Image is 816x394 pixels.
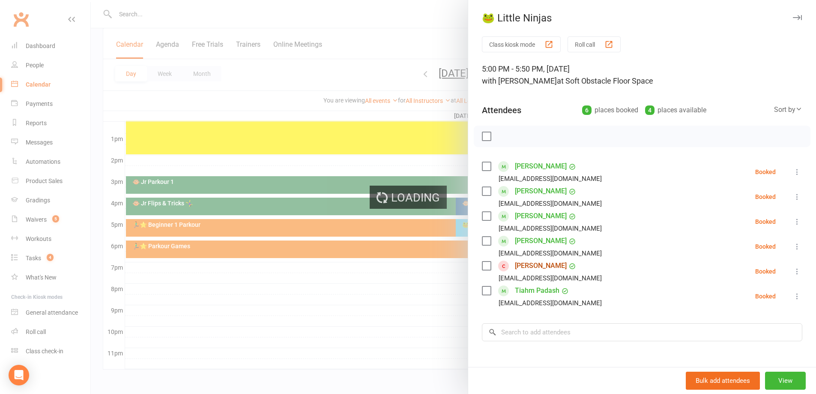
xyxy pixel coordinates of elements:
div: Booked [755,219,776,225]
div: [EMAIL_ADDRESS][DOMAIN_NAME] [499,223,602,234]
div: Booked [755,268,776,274]
div: 6 [582,105,592,115]
div: Attendees [482,104,521,116]
div: Booked [755,244,776,250]
div: 4 [645,105,655,115]
a: Tiahm Padash [515,284,559,298]
div: Booked [755,169,776,175]
button: Class kiosk mode [482,36,561,52]
div: Sort by [774,104,802,115]
button: View [765,372,806,390]
a: [PERSON_NAME] [515,259,567,273]
div: 🐸 Little Ninjas [468,12,816,24]
div: Notes [482,364,505,376]
div: Booked [755,194,776,200]
input: Search to add attendees [482,323,802,341]
div: [EMAIL_ADDRESS][DOMAIN_NAME] [499,298,602,309]
div: [EMAIL_ADDRESS][DOMAIN_NAME] [499,173,602,184]
a: [PERSON_NAME] [515,234,567,248]
a: [PERSON_NAME] [515,184,567,198]
div: [EMAIL_ADDRESS][DOMAIN_NAME] [499,248,602,259]
button: Bulk add attendees [686,372,760,390]
a: [PERSON_NAME] [515,159,567,173]
span: with [PERSON_NAME] [482,76,557,85]
div: places available [645,104,706,116]
button: Roll call [568,36,621,52]
div: [EMAIL_ADDRESS][DOMAIN_NAME] [499,198,602,209]
div: 5:00 PM - 5:50 PM, [DATE] [482,63,802,87]
div: places booked [582,104,638,116]
a: [PERSON_NAME] [515,209,567,223]
span: at Soft Obstacle Floor Space [557,76,653,85]
div: [EMAIL_ADDRESS][DOMAIN_NAME] [499,273,602,284]
div: Booked [755,293,776,299]
div: Open Intercom Messenger [9,365,29,385]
